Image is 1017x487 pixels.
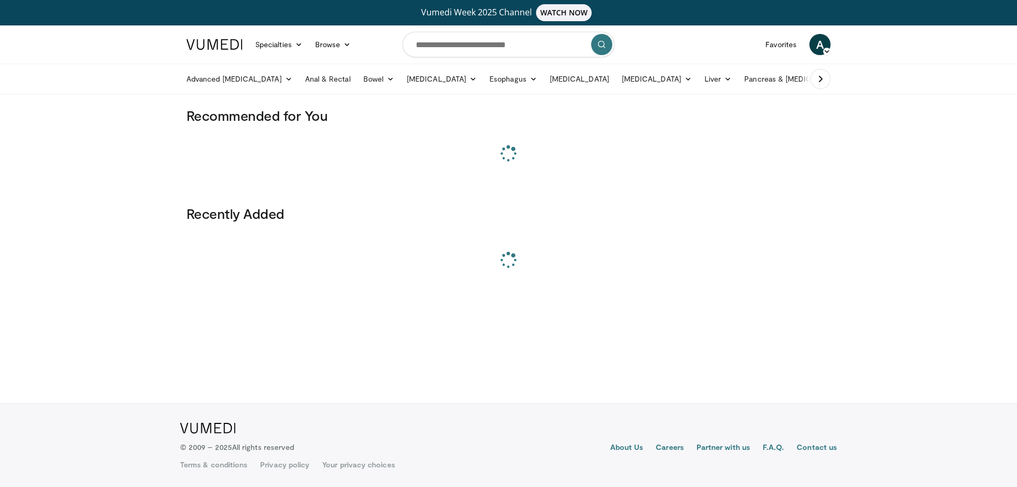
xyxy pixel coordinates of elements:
input: Search topics, interventions [403,32,614,57]
a: Esophagus [483,68,543,90]
a: Terms & conditions [180,459,247,470]
a: Specialties [249,34,309,55]
a: Favorites [759,34,803,55]
img: VuMedi Logo [186,39,243,50]
h3: Recommended for You [186,107,831,124]
span: WATCH NOW [536,4,592,21]
a: Anal & Rectal [299,68,357,90]
a: Advanced [MEDICAL_DATA] [180,68,299,90]
a: F.A.Q. [763,442,784,455]
a: [MEDICAL_DATA] [543,68,615,90]
a: A [809,34,831,55]
h3: Recently Added [186,205,831,222]
a: Privacy policy [260,459,309,470]
a: [MEDICAL_DATA] [615,68,698,90]
a: Contact us [797,442,837,455]
a: Bowel [357,68,400,90]
span: All rights reserved [232,442,294,451]
a: Liver [698,68,738,90]
a: About Us [610,442,644,455]
a: Pancreas & [MEDICAL_DATA] [738,68,862,90]
img: VuMedi Logo [180,423,236,433]
a: Browse [309,34,358,55]
a: [MEDICAL_DATA] [400,68,483,90]
a: Your privacy choices [322,459,395,470]
a: Careers [656,442,684,455]
a: Partner with us [697,442,750,455]
p: © 2009 – 2025 [180,442,294,453]
a: Vumedi Week 2025 ChannelWATCH NOW [188,4,829,21]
